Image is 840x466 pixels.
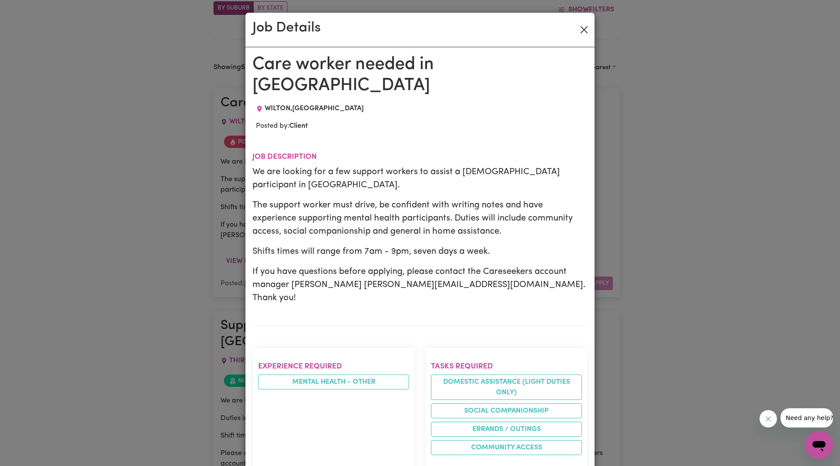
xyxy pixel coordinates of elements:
span: Posted by: [256,123,308,130]
p: Shifts times will range from 7am - 9pm, seven days a week. [252,245,588,258]
h2: Job description [252,152,588,161]
h2: Tasks required [431,362,582,371]
b: Client [289,123,308,130]
p: We are looking for a few support workers to assist a [DEMOGRAPHIC_DATA] participant in [GEOGRAPHI... [252,165,588,192]
span: WILTON , [GEOGRAPHIC_DATA] [265,105,364,112]
span: Need any help? [5,6,53,13]
h2: Experience required [258,362,409,371]
button: Close [577,23,591,37]
iframe: Close message [759,410,777,427]
h1: Care worker needed in [GEOGRAPHIC_DATA] [252,54,588,96]
li: Community access [431,440,582,455]
h2: Job Details [252,20,321,36]
li: Errands / Outings [431,422,582,437]
div: Job location: WILTON, New South Wales [252,103,367,114]
iframe: Button to launch messaging window [805,431,833,459]
p: The support worker must drive, be confident with writing notes and have experience supporting men... [252,199,588,238]
iframe: Message from company [780,408,833,427]
li: Mental Health - Other [258,375,409,389]
li: Social companionship [431,403,582,418]
li: Domestic assistance (light duties only) [431,375,582,400]
p: If you have questions before applying, please contact the Careseekers account manager [PERSON_NAM... [252,265,588,305]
